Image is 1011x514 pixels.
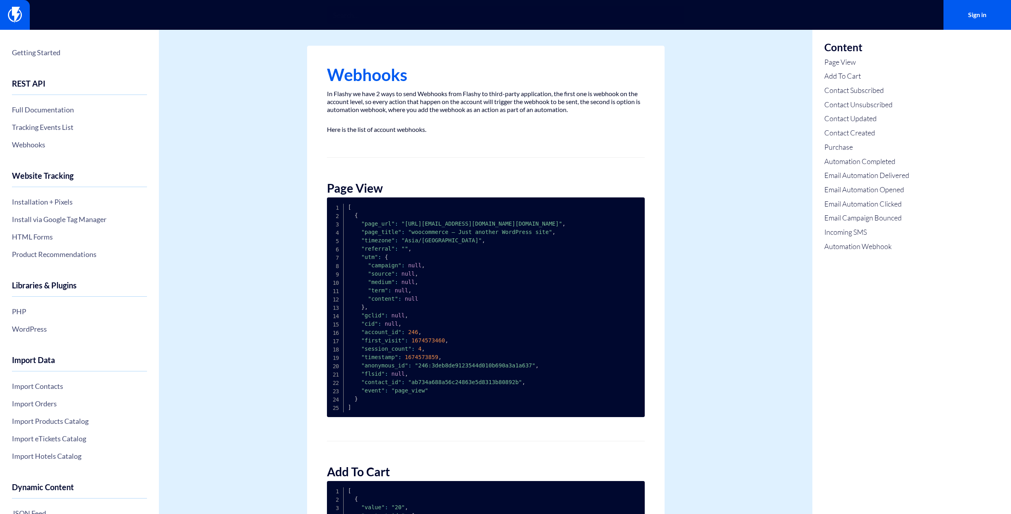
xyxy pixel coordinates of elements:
[361,329,401,335] span: "account_id"
[415,362,535,369] span: "246:3deb8de9123544d010b690a3a1a637"
[395,220,398,227] span: :
[445,337,448,344] span: ,
[395,237,398,243] span: :
[421,346,425,352] span: ,
[368,262,401,269] span: "campaign"
[405,371,408,377] span: ,
[12,483,147,499] h4: Dynamic Content
[368,271,394,277] span: "source"
[824,100,909,110] a: Contact Unsubscribed
[12,171,147,187] h4: Website Tracking
[552,229,555,235] span: ,
[12,138,147,151] a: Webhooks
[824,185,909,195] a: Email Automation Opened
[391,371,405,377] span: null
[408,229,552,235] span: "woocommerce – Just another WordPress site"
[361,379,401,385] span: "contact_id"
[12,322,147,336] a: WordPress
[395,245,398,252] span: :
[385,371,388,377] span: :
[361,229,401,235] span: "page_title"
[368,279,394,285] span: "medium"
[395,279,398,285] span: :
[12,397,147,410] a: Import Orders
[402,237,482,243] span: "Asia/[GEOGRAPHIC_DATA]"
[12,414,147,428] a: Import Products Catalog
[415,279,418,285] span: ,
[408,245,411,252] span: ,
[402,379,405,385] span: :
[824,114,909,124] a: Contact Updated
[361,354,398,360] span: "timestamp"
[408,287,411,294] span: ,
[824,213,909,223] a: Email Campaign Bounced
[402,279,415,285] span: null
[405,337,408,344] span: :
[365,304,368,310] span: ,
[402,220,563,227] span: "[URL][EMAIL_ADDRESS][DOMAIN_NAME][DOMAIN_NAME]"
[395,271,398,277] span: :
[398,296,401,302] span: :
[398,321,401,327] span: ,
[398,354,401,360] span: :
[327,66,645,84] h1: Webhooks
[361,304,364,310] span: }
[824,42,909,53] h3: Content
[361,371,385,377] span: "flsid"
[405,354,438,360] span: 1674573859
[408,379,522,385] span: "ab734a688a56c24863e5d8313b80892b"
[368,287,388,294] span: "term"
[12,305,147,318] a: PHP
[408,262,421,269] span: null
[535,362,539,369] span: ,
[405,296,418,302] span: null
[395,287,408,294] span: null
[12,103,147,116] a: Full Documentation
[408,329,418,335] span: 246
[385,387,388,394] span: :
[824,57,909,68] a: Page View
[824,71,909,81] a: Add To Cart
[361,220,394,227] span: "page_url"
[361,387,385,394] span: "event"
[12,230,147,243] a: HTML Forms
[824,227,909,238] a: Incoming SMS
[391,312,405,319] span: null
[824,142,909,153] a: Purchase
[418,329,421,335] span: ,
[378,321,381,327] span: :
[562,220,565,227] span: ,
[12,356,147,371] h4: Import Data
[824,85,909,96] a: Contact Subscribed
[482,237,485,243] span: ,
[12,281,147,297] h4: Libraries & Plugins
[361,362,408,369] span: "anonymous_id"
[355,496,358,502] span: {
[361,312,385,319] span: "gclid"
[361,254,378,260] span: "utm"
[824,157,909,167] a: Automation Completed
[12,247,147,261] a: Product Recommendations
[355,396,358,402] span: }
[385,504,388,510] span: :
[12,120,147,134] a: Tracking Events List
[408,362,411,369] span: :
[327,126,645,133] p: Here is the list of account webhooks.
[824,170,909,181] a: Email Automation Delivered
[12,46,147,59] a: Getting Started
[361,504,385,510] span: "value"
[412,337,445,344] span: 1674573460
[361,237,394,243] span: "timezone"
[348,204,351,210] span: [
[391,387,428,394] span: "page_view"
[824,199,909,209] a: Email Automation Clicked
[361,337,405,344] span: "first_visit"
[361,346,411,352] span: "session_count"
[385,254,388,260] span: {
[402,329,405,335] span: :
[391,504,405,510] span: "20"
[361,321,378,327] span: "cid"
[368,296,398,302] span: "content"
[402,229,405,235] span: :
[327,181,383,195] strong: Page View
